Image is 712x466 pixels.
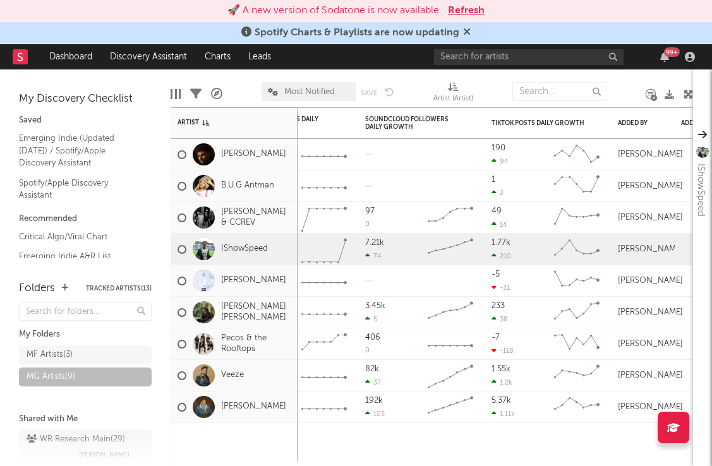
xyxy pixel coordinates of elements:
input: Search... [512,82,607,101]
div: Filters [190,76,202,112]
div: -7 [492,333,500,342]
div: Edit Columns [171,76,181,112]
a: Dashboard [40,44,101,69]
div: -5 [492,270,500,278]
div: 406 [365,333,380,342]
svg: Chart title [422,202,479,234]
div: A&R Pipeline [211,76,222,112]
div: Folders [19,281,55,296]
svg: Chart title [422,391,479,423]
div: MG Artists ( 9 ) [27,369,75,385]
div: 14 [492,220,507,229]
span: [PERSON_NAME] [79,447,130,462]
button: Save [361,90,377,97]
a: Leads [239,44,280,69]
div: 74 [365,252,382,260]
div: [PERSON_NAME] [618,371,683,381]
span: Spotify Charts & Playlists are now updating [255,28,459,38]
div: 1.11k [492,410,515,418]
button: Tracked Artists(13) [86,285,152,292]
div: MF Artists ( 3 ) [27,347,73,362]
div: -118 [492,347,514,355]
div: 210 [492,252,511,260]
div: 🚀 A new version of Sodatone is now available. [227,3,442,18]
a: Pecos & the Rooftops [221,333,291,355]
a: B.U.G Antman [221,181,274,191]
div: Shared with Me [19,412,152,427]
div: 7.21k [365,239,384,247]
div: [PERSON_NAME] [618,276,683,286]
svg: Chart title [548,360,605,391]
a: Spotify/Apple Discovery Assistant [19,176,139,202]
div: [PERSON_NAME] [618,181,683,191]
a: IShowSpeed [221,244,268,254]
div: SoundCloud Followers Daily Growth [365,116,460,131]
div: [PERSON_NAME] [618,244,683,254]
div: Recommended [19,212,152,227]
button: Undo the changes to the current view. [385,86,394,97]
div: [PERSON_NAME] [618,402,683,412]
svg: Chart title [296,297,353,328]
svg: Chart title [548,202,605,234]
a: Emerging Indie (Updated [DATE]) / Spotify/Apple Discovery Assistant [19,131,139,170]
svg: Chart title [548,391,605,423]
div: 1.55k [492,365,510,373]
a: MF Artists(3) [19,345,152,364]
a: MG Artists(9) [19,367,152,386]
svg: Chart title [548,328,605,360]
svg: Chart title [296,391,353,423]
div: 105 [365,410,385,418]
div: 49 [492,207,502,215]
div: TikTok Posts Daily Growth [492,119,586,127]
div: Added By [618,119,649,127]
svg: Chart title [548,297,605,328]
a: [PERSON_NAME] [PERSON_NAME] [221,302,291,323]
input: Search for artists [434,49,624,65]
div: 5.37k [492,397,511,405]
div: [PERSON_NAME] [618,339,683,349]
div: Artist [178,119,272,126]
a: [PERSON_NAME] [221,275,286,286]
div: 97 [365,207,375,215]
svg: Chart title [548,139,605,170]
div: [PERSON_NAME] [618,308,683,318]
div: 1.2k [492,378,512,386]
div: 3.45k [365,302,385,310]
div: 233 [492,302,505,310]
svg: Chart title [548,265,605,297]
span: Dismiss [463,28,471,38]
svg: Chart title [296,234,353,265]
svg: Chart title [296,139,353,170]
div: 99 + [664,47,680,57]
div: Artist (Artist) [433,92,473,107]
a: Veeze [221,370,244,381]
span: Most Notified [284,88,335,96]
svg: Chart title [548,170,605,202]
div: My Folders [19,327,152,342]
a: Critical Algo/Viral Chart [19,230,139,244]
div: 38 [492,315,508,323]
div: 37 [365,378,381,386]
input: Search for folders... [19,302,152,321]
div: 1 [492,176,495,184]
a: [PERSON_NAME] [221,149,286,160]
div: 190 [492,144,505,152]
div: 5 [365,315,377,323]
a: WR Research Main(29)[PERSON_NAME] [19,430,152,464]
svg: Chart title [296,265,353,297]
div: Saved [19,113,152,128]
svg: Chart title [422,234,479,265]
div: -31 [492,284,510,292]
div: IShowSpeed [693,164,708,217]
svg: Chart title [422,328,479,360]
div: 1.77k [492,239,510,247]
a: Charts [196,44,239,69]
svg: Chart title [296,170,353,202]
div: [PERSON_NAME] [618,213,683,223]
div: My Discovery Checklist [19,92,152,107]
div: [PERSON_NAME] [618,150,683,160]
svg: Chart title [296,202,353,234]
button: 99+ [660,52,669,62]
div: WR Research Main ( 29 ) [27,432,125,447]
div: 192k [365,397,383,405]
